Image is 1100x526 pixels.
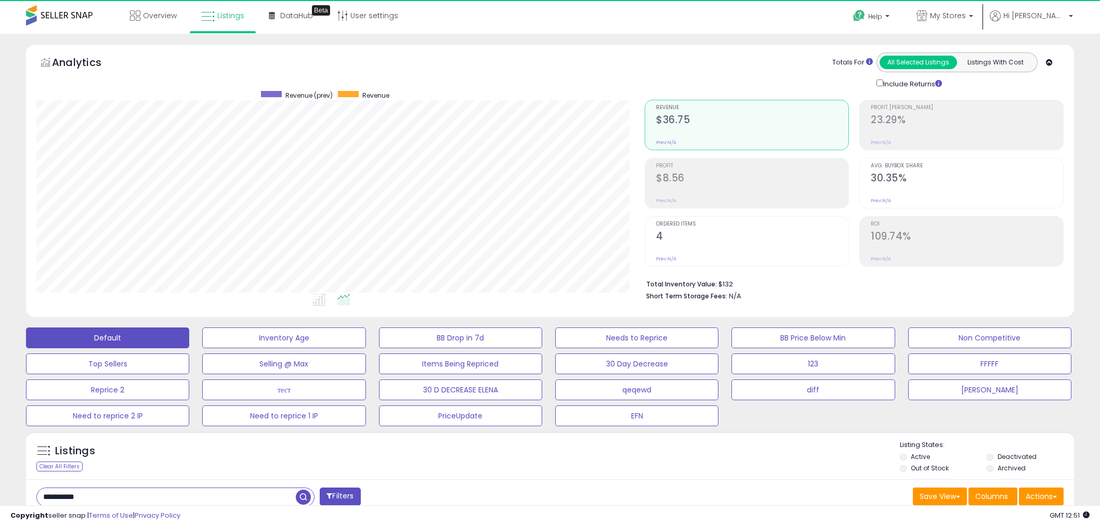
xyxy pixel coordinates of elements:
div: Clear All Filters [36,462,83,471]
button: FFFFF [908,353,1071,374]
button: тест [202,379,365,400]
span: Hi [PERSON_NAME] [1003,10,1066,21]
small: Prev: N/A [871,256,891,262]
h5: Analytics [52,55,122,72]
div: Totals For [832,58,873,68]
div: Tooltip anchor [312,5,330,16]
label: Deactivated [998,452,1037,461]
button: Inventory Age [202,327,365,348]
button: Need to reprice 2 IP [26,405,189,426]
i: Get Help [853,9,866,22]
button: Top Sellers [26,353,189,374]
div: seller snap | | [10,511,180,521]
button: Columns [968,488,1017,505]
span: DataHub [280,10,313,21]
button: Needs to Reprice [555,327,718,348]
a: Terms of Use [89,510,133,520]
h2: 109.74% [871,230,1063,244]
div: Include Returns [869,77,954,89]
span: Avg. Buybox Share [871,163,1063,169]
label: Out of Stock [911,464,949,472]
span: N/A [729,291,741,301]
small: Prev: N/A [656,198,676,204]
button: All Selected Listings [880,56,957,69]
button: Default [26,327,189,348]
button: EFN [555,405,718,426]
button: Items Being Repriced [379,353,542,374]
button: 123 [731,353,895,374]
button: BB Drop in 7d [379,327,542,348]
span: Profit [PERSON_NAME] [871,105,1063,111]
button: Selling @ Max [202,353,365,374]
small: Prev: N/A [656,256,676,262]
span: Revenue [362,91,389,100]
p: Listing States: [900,440,1074,450]
button: PriceUpdate [379,405,542,426]
button: Filters [320,488,360,506]
strong: Copyright [10,510,48,520]
button: [PERSON_NAME] [908,379,1071,400]
span: Listings [217,10,244,21]
h2: 4 [656,230,848,244]
label: Active [911,452,930,461]
button: Actions [1019,488,1064,505]
a: Hi [PERSON_NAME] [990,10,1073,34]
span: My Stores [930,10,966,21]
span: Columns [975,491,1008,502]
button: Non Competitive [908,327,1071,348]
button: Need to reprice 1 IP [202,405,365,426]
button: 30 Day Decrease [555,353,718,374]
a: Help [845,2,900,34]
span: Help [868,12,882,21]
label: Archived [998,464,1026,472]
button: qeqewd [555,379,718,400]
button: Listings With Cost [957,56,1034,69]
span: ROI [871,221,1063,227]
small: Prev: N/A [871,139,891,146]
li: $132 [646,277,1056,290]
small: Prev: N/A [871,198,891,204]
button: Reprice 2 [26,379,189,400]
small: Prev: N/A [656,139,676,146]
h5: Listings [55,444,95,458]
span: Revenue [656,105,848,111]
span: Ordered Items [656,221,848,227]
h2: 23.29% [871,114,1063,128]
button: diff [731,379,895,400]
h2: 30.35% [871,172,1063,186]
b: Total Inventory Value: [646,280,717,288]
span: Revenue (prev) [285,91,333,100]
button: 30 D DECREASE ELENA [379,379,542,400]
h2: $8.56 [656,172,848,186]
span: Profit [656,163,848,169]
b: Short Term Storage Fees: [646,292,727,300]
a: Privacy Policy [135,510,180,520]
button: BB Price Below Min [731,327,895,348]
h2: $36.75 [656,114,848,128]
button: Save View [913,488,967,505]
span: Overview [143,10,177,21]
span: 2025-09-18 12:51 GMT [1050,510,1090,520]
